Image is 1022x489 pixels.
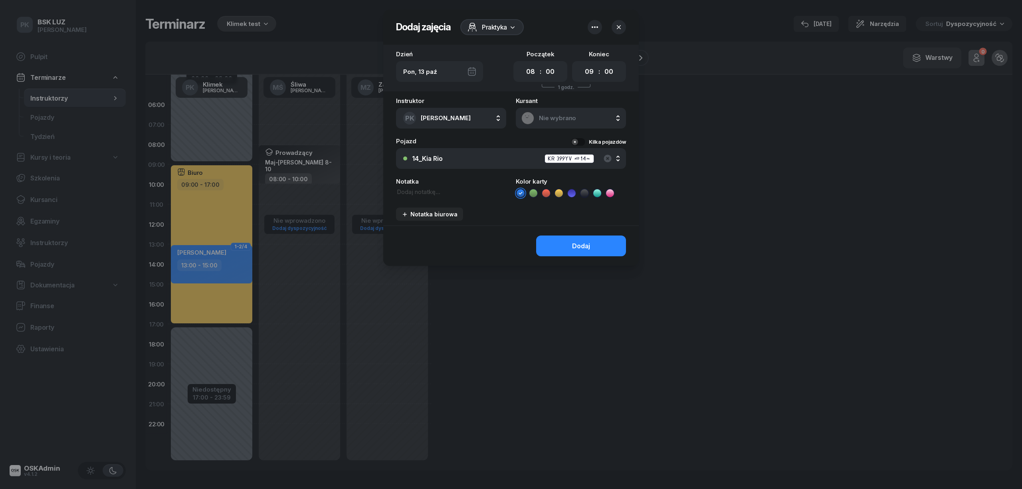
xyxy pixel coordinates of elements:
[396,21,451,34] h2: Dodaj zajęcia
[545,154,594,163] div: KR 399YV (14)
[572,242,590,250] div: Dodaj
[421,114,471,122] span: [PERSON_NAME]
[539,115,620,122] span: Nie wybrano
[482,22,507,32] span: Praktyka
[396,108,506,129] button: PK[PERSON_NAME]
[396,208,463,221] button: Notatka biurowa
[598,67,600,76] div: :
[405,115,414,122] span: PK
[571,138,626,146] button: Kilka pojazdów
[589,139,626,145] div: Kilka pojazdów
[402,211,458,218] div: Notatka biurowa
[412,155,443,162] div: 14_Kia Rio
[396,148,626,169] button: 14_Kia RioKR 399YV (14)
[536,236,626,256] button: Dodaj
[540,67,541,76] div: :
